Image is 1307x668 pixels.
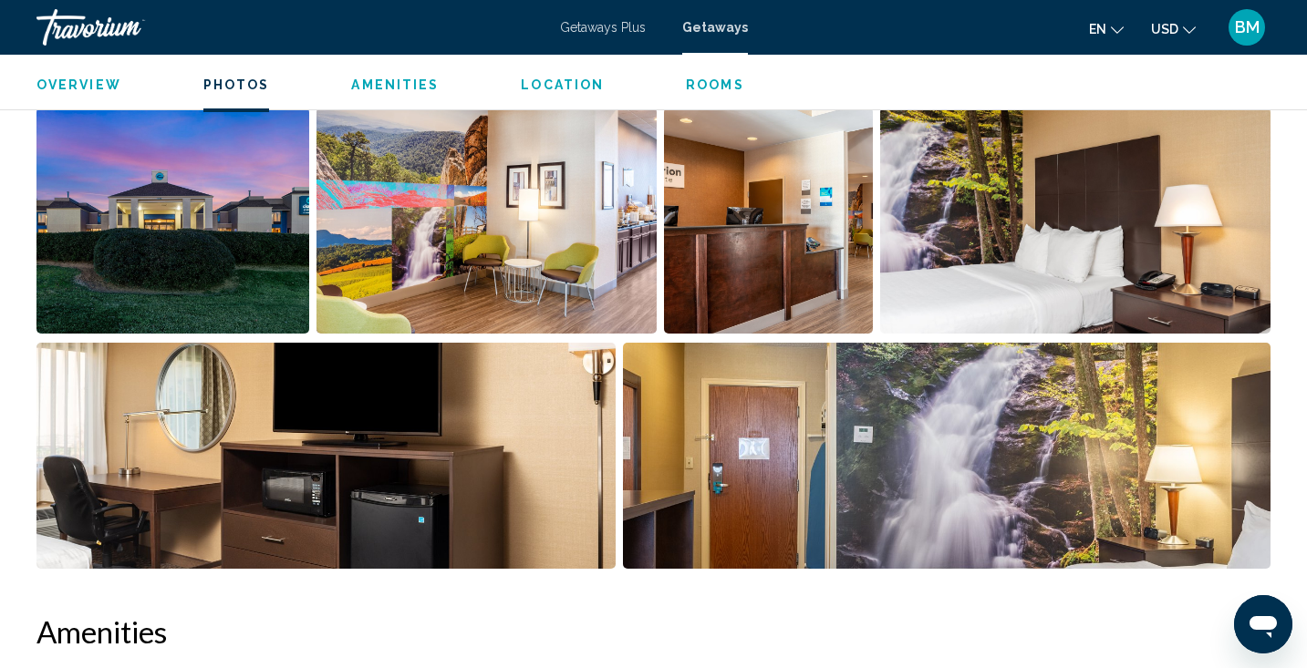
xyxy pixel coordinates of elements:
[36,9,542,46] a: Travorium
[1089,15,1124,42] button: Change language
[1151,15,1196,42] button: Change currency
[203,77,270,93] button: Photos
[1235,18,1260,36] span: BM
[1089,22,1106,36] span: en
[623,342,1271,570] button: Open full-screen image slider
[521,77,604,92] span: Location
[560,20,646,35] a: Getaways Plus
[1234,595,1292,653] iframe: Button to launch messaging window
[664,107,873,334] button: Open full-screen image slider
[316,107,658,334] button: Open full-screen image slider
[1223,8,1271,46] button: User Menu
[203,77,270,92] span: Photos
[351,77,439,93] button: Amenities
[1151,22,1178,36] span: USD
[36,613,1271,650] h2: Amenities
[686,77,744,93] button: Rooms
[36,77,121,92] span: Overview
[36,77,121,93] button: Overview
[351,77,439,92] span: Amenities
[36,107,309,334] button: Open full-screen image slider
[521,77,604,93] button: Location
[36,342,616,570] button: Open full-screen image slider
[880,107,1271,334] button: Open full-screen image slider
[682,20,748,35] a: Getaways
[686,77,744,92] span: Rooms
